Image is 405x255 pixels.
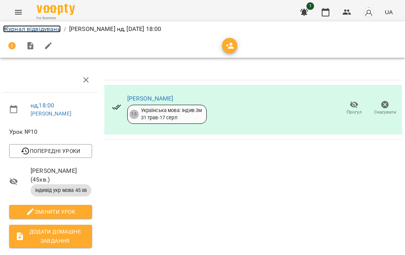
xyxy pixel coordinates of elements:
button: UA [382,5,396,19]
a: [PERSON_NAME] [127,95,173,102]
button: Скасувати [369,97,400,119]
button: Змінити урок [9,205,92,219]
a: Журнал відвідувань [3,25,61,32]
span: UA [385,8,393,16]
button: Попередні уроки [9,144,92,158]
nav: breadcrumb [3,24,402,34]
a: нд , 18:00 [31,102,54,109]
img: avatar_s.png [363,7,374,18]
div: Українська мова: Індив 3м 31 трав - 17 серп [141,107,202,121]
span: [PERSON_NAME] ( 45 хв. ) [31,166,92,184]
p: [PERSON_NAME] нд, [DATE] 18:00 [69,24,161,34]
a: [PERSON_NAME] [31,110,71,117]
span: Прогул [347,109,362,115]
li: / [64,24,66,34]
button: Додати домашнє завдання [9,225,92,248]
button: Прогул [339,97,369,119]
span: Змінити урок [15,207,86,216]
div: 15 [130,110,139,119]
span: Попередні уроки [15,146,86,156]
button: Menu [9,3,28,21]
span: 1 [306,2,314,10]
span: Додати домашнє завдання [15,227,86,245]
span: For Business [37,16,75,21]
span: індивід укр мова 45 хв [31,187,91,194]
img: Voopty Logo [37,4,75,15]
span: Урок №10 [9,127,92,136]
span: Скасувати [374,109,396,115]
